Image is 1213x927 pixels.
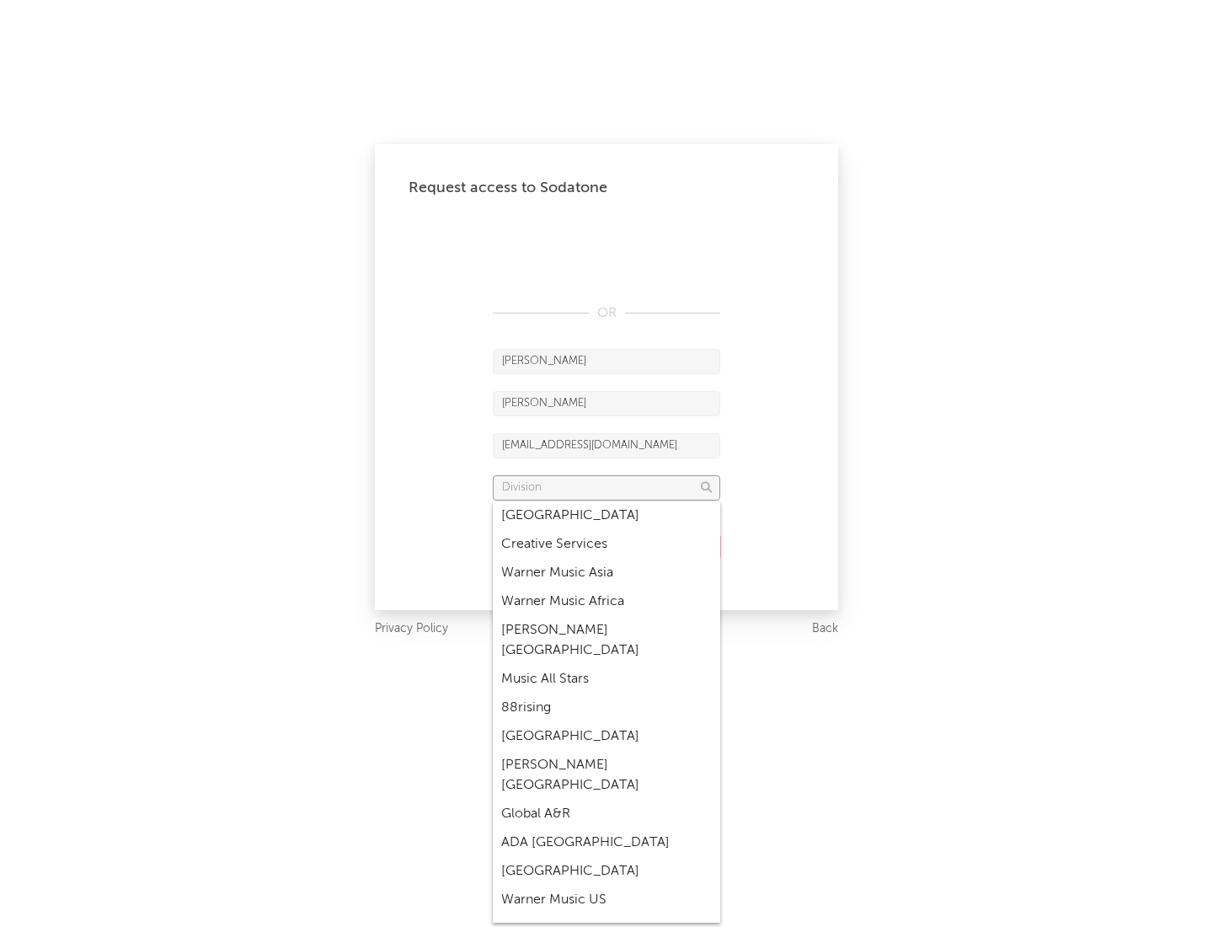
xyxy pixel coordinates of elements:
[493,616,720,665] div: [PERSON_NAME] [GEOGRAPHIC_DATA]
[493,349,720,374] input: First Name
[493,665,720,694] div: Music All Stars
[493,391,720,416] input: Last Name
[493,857,720,886] div: [GEOGRAPHIC_DATA]
[375,619,448,640] a: Privacy Policy
[493,751,720,800] div: [PERSON_NAME] [GEOGRAPHIC_DATA]
[493,694,720,722] div: 88rising
[493,587,720,616] div: Warner Music Africa
[493,828,720,857] div: ADA [GEOGRAPHIC_DATA]
[493,559,720,587] div: Warner Music Asia
[493,530,720,559] div: Creative Services
[493,475,720,501] input: Division
[493,800,720,828] div: Global A&R
[493,501,720,530] div: [GEOGRAPHIC_DATA]
[493,886,720,914] div: Warner Music US
[493,303,720,324] div: OR
[409,178,804,198] div: Request access to Sodatone
[812,619,838,640] a: Back
[493,433,720,458] input: Email
[493,722,720,751] div: [GEOGRAPHIC_DATA]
